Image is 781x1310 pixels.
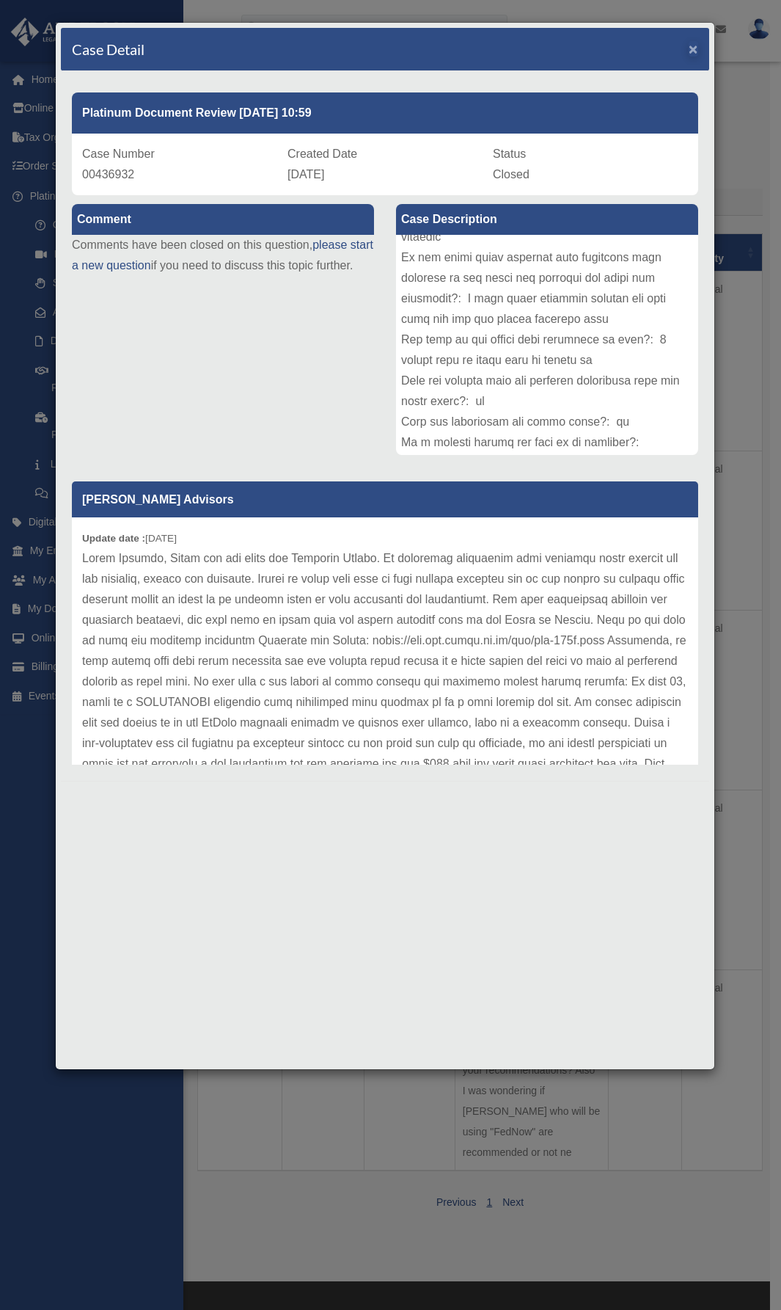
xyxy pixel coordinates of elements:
[689,40,698,57] span: ×
[72,92,698,134] div: Platinum Document Review [DATE] 10:59
[72,481,698,517] p: [PERSON_NAME] Advisors
[82,533,145,544] b: Update date :
[493,168,529,181] span: Closed
[287,148,357,160] span: Created Date
[396,235,698,455] div: Lore ip Dolorsit: Ametconsect Adipi Elitsedd Eiusm: 618 Tempori Utla Etdo Magna Aliquaen Admin: 2...
[72,239,373,272] a: please start a new question
[72,204,374,235] label: Comment
[82,168,134,181] span: 00436932
[396,204,698,235] label: Case Description
[82,148,155,160] span: Case Number
[82,548,688,898] p: Lorem Ipsumdo, Sitam con adi elits doe Temporin Utlabo. Et doloremag aliquaenim admi veniamqu nos...
[72,235,374,276] p: Comments have been closed on this question, if you need to discuss this topic further.
[72,39,144,59] h4: Case Detail
[287,168,324,181] span: [DATE]
[493,148,526,160] span: Status
[689,41,698,57] button: Close
[82,533,177,544] small: [DATE]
